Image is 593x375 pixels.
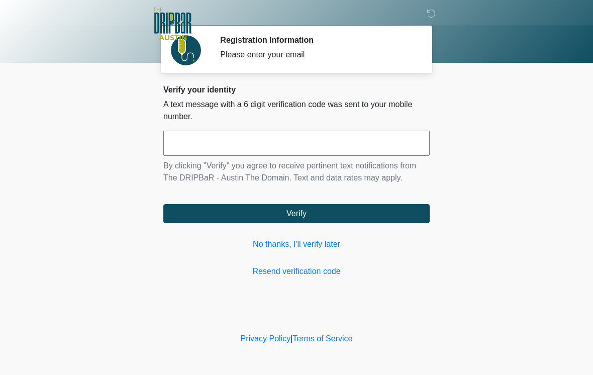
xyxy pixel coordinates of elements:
[163,85,430,95] h2: Verify your identity
[171,35,201,65] img: Agent Avatar
[163,204,430,223] button: Verify
[220,49,415,61] div: Please enter your email
[163,238,430,250] a: No thanks, I'll verify later
[163,160,430,184] p: By clicking "Verify" you agree to receive pertinent text notifications from The DRIPBaR - Austin ...
[292,334,352,343] a: Terms of Service
[163,99,430,123] p: A text message with a 6 digit verification code was sent to your mobile number.
[290,334,292,343] a: |
[153,8,191,40] img: The DRIPBaR - Austin The Domain Logo
[241,334,291,343] a: Privacy Policy
[163,265,430,277] a: Resend verification code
